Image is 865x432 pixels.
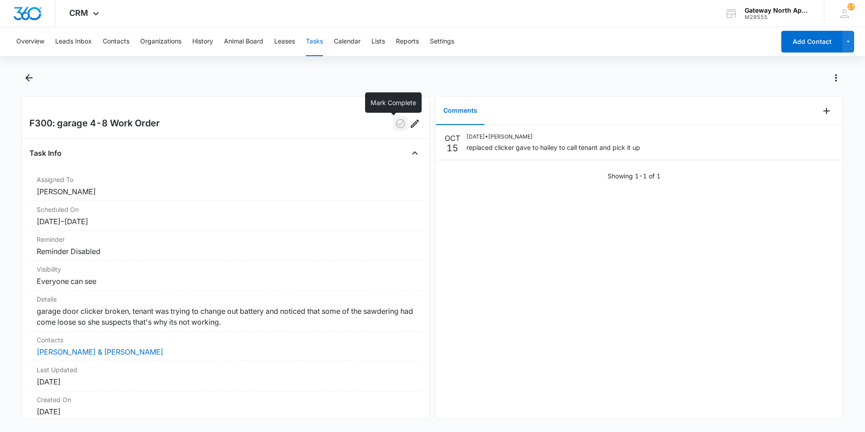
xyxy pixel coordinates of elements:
[37,365,415,374] dt: Last Updated
[37,395,415,404] dt: Created On
[37,335,415,345] dt: Contacts
[781,31,842,53] button: Add Contact
[29,291,422,331] div: Detailsgarage door clicker broken, tenant was trying to change out battery and noticed that some ...
[37,294,415,304] dt: Details
[37,216,415,227] dd: [DATE] – [DATE]
[445,133,460,144] p: OCT
[224,27,263,56] button: Animal Board
[408,116,422,131] button: Edit
[192,27,213,56] button: History
[608,171,661,181] p: Showing 1-1 of 1
[829,71,843,85] button: Actions
[29,261,422,291] div: VisibilityEveryone can see
[447,144,458,153] p: 15
[29,171,422,201] div: Assigned To[PERSON_NAME]
[69,8,88,18] span: CRM
[37,205,415,214] dt: Scheduled On
[29,361,422,391] div: Last Updated[DATE]
[29,391,422,421] div: Created On[DATE]
[29,231,422,261] div: ReminderReminder Disabled
[55,27,92,56] button: Leads Inbox
[745,14,811,20] div: account id
[37,347,163,356] a: [PERSON_NAME] & [PERSON_NAME]
[37,406,415,417] dd: [DATE]
[22,71,36,85] button: Back
[37,246,415,257] dd: Reminder Disabled
[430,27,454,56] button: Settings
[334,27,361,56] button: Calendar
[466,143,640,152] p: replaced clicker gave to hailey to call tenant and pick it up
[37,376,415,387] dd: [DATE]
[819,104,834,118] button: Add Comment
[408,146,422,160] button: Close
[37,235,415,244] dt: Reminder
[37,175,415,184] dt: Assigned To
[306,27,323,56] button: Tasks
[16,27,44,56] button: Overview
[29,116,160,131] h2: F300: garage 4-8 Work Order
[396,27,419,56] button: Reports
[29,148,62,158] h4: Task Info
[37,276,415,287] dd: Everyone can see
[140,27,181,56] button: Organizations
[29,331,422,361] div: Contacts[PERSON_NAME] & [PERSON_NAME]
[436,97,485,125] button: Comments
[274,27,295,56] button: Leases
[37,264,415,274] dt: Visibility
[37,306,415,327] dd: garage door clicker broken, tenant was trying to change out battery and noticed that some of the ...
[29,201,422,231] div: Scheduled On[DATE]–[DATE]
[103,27,129,56] button: Contacts
[365,92,422,113] div: Mark Complete
[371,27,385,56] button: Lists
[745,7,811,14] div: account name
[466,133,640,141] p: [DATE] • [PERSON_NAME]
[37,186,415,197] dd: [PERSON_NAME]
[847,3,855,10] div: notifications count
[847,3,855,10] span: 17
